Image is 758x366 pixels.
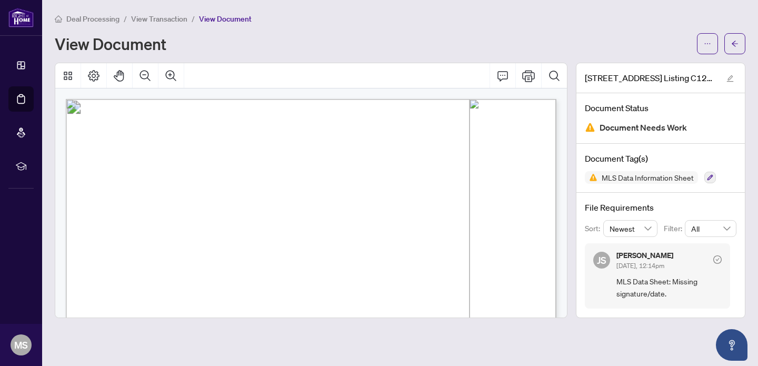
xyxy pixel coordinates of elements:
[585,122,595,133] img: Document Status
[716,329,747,361] button: Open asap
[585,171,597,184] img: Status Icon
[199,14,252,24] span: View Document
[731,40,739,47] span: arrow-left
[585,201,736,214] h4: File Requirements
[585,102,736,114] h4: Document Status
[600,121,687,135] span: Document Needs Work
[691,221,730,236] span: All
[55,15,62,23] span: home
[597,253,606,268] span: JS
[664,223,685,234] p: Filter:
[616,262,664,270] span: [DATE], 12:14pm
[713,255,722,264] span: check-circle
[585,223,603,234] p: Sort:
[616,252,673,259] h5: [PERSON_NAME]
[192,13,195,25] li: /
[616,275,722,300] span: MLS Data Sheet: Missing signature/date.
[14,338,28,352] span: MS
[66,14,119,24] span: Deal Processing
[610,221,652,236] span: Newest
[124,13,127,25] li: /
[726,75,734,82] span: edit
[8,8,34,27] img: logo
[585,72,716,84] span: [STREET_ADDRESS] Listing C12281962 MLS Data Information Form.pdf
[55,35,166,52] h1: View Document
[704,40,711,47] span: ellipsis
[585,152,736,165] h4: Document Tag(s)
[131,14,187,24] span: View Transaction
[597,174,698,181] span: MLS Data Information Sheet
